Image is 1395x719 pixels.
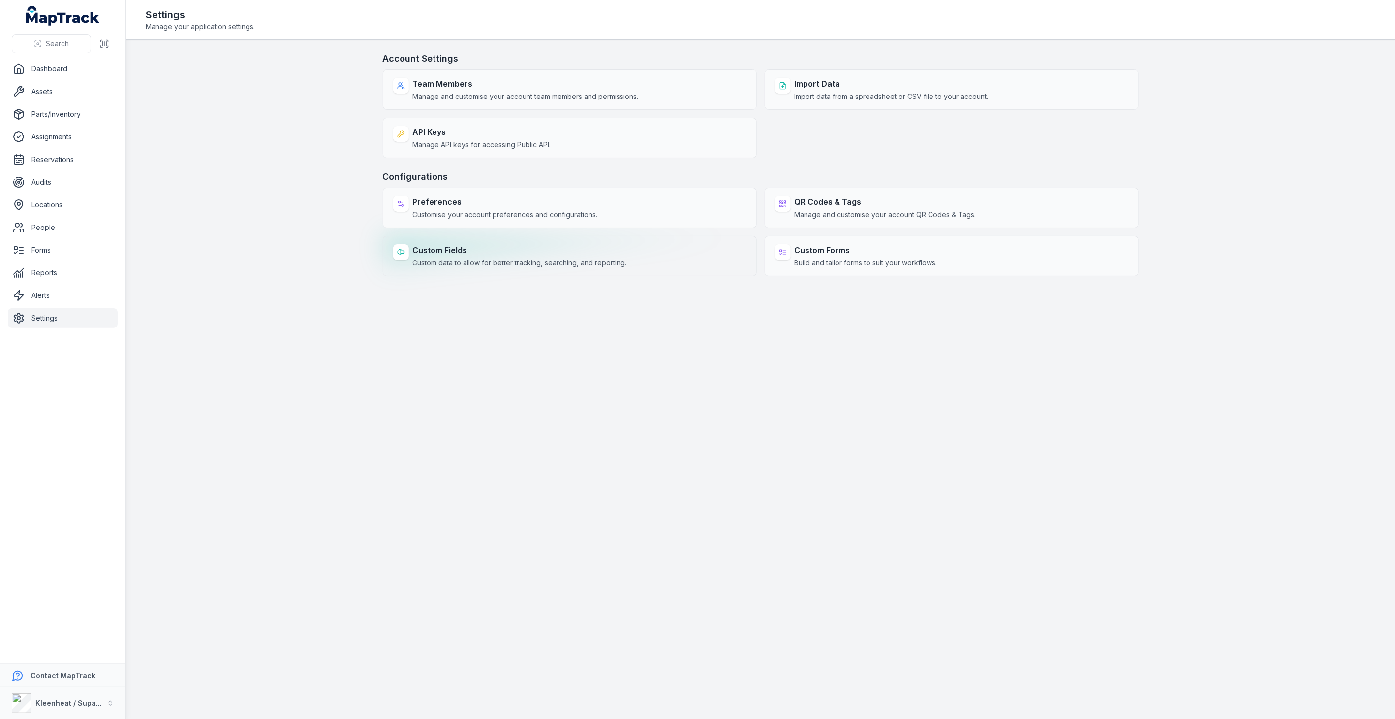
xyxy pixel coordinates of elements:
a: Custom FormsBuild and tailor forms to suit your workflows. [765,236,1139,276]
span: Manage and customise your account QR Codes & Tags. [795,210,976,220]
strong: Preferences [413,196,598,208]
a: API KeysManage API keys for accessing Public API. [383,118,757,158]
a: Forms [8,240,118,260]
a: People [8,218,118,237]
span: Search [46,39,69,49]
a: Reports [8,263,118,283]
a: Settings [8,308,118,328]
a: Import DataImport data from a spreadsheet or CSV file to your account. [765,69,1139,110]
a: Parts/Inventory [8,104,118,124]
a: Assignments [8,127,118,147]
strong: API Keys [413,126,551,138]
a: Locations [8,195,118,215]
button: Search [12,34,91,53]
h2: Settings [146,8,255,22]
strong: Import Data [795,78,989,90]
a: Dashboard [8,59,118,79]
a: Reservations [8,150,118,169]
span: Manage your application settings. [146,22,255,32]
h3: Configurations [383,170,1139,184]
a: Custom FieldsCustom data to allow for better tracking, searching, and reporting. [383,236,757,276]
a: Assets [8,82,118,101]
a: QR Codes & TagsManage and customise your account QR Codes & Tags. [765,188,1139,228]
a: MapTrack [26,6,100,26]
strong: Kleenheat / Supagas [35,699,109,707]
a: Team MembersManage and customise your account team members and permissions. [383,69,757,110]
strong: Team Members [413,78,639,90]
span: Customise your account preferences and configurations. [413,210,598,220]
span: Build and tailor forms to suit your workflows. [795,258,937,268]
strong: Custom Fields [413,244,627,256]
strong: Custom Forms [795,244,937,256]
span: Manage API keys for accessing Public API. [413,140,551,150]
span: Import data from a spreadsheet or CSV file to your account. [795,92,989,101]
span: Manage and customise your account team members and permissions. [413,92,639,101]
a: Alerts [8,286,118,305]
h3: Account Settings [383,52,1139,65]
strong: QR Codes & Tags [795,196,976,208]
a: Audits [8,172,118,192]
span: Custom data to allow for better tracking, searching, and reporting. [413,258,627,268]
strong: Contact MapTrack [31,671,95,680]
a: PreferencesCustomise your account preferences and configurations. [383,188,757,228]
